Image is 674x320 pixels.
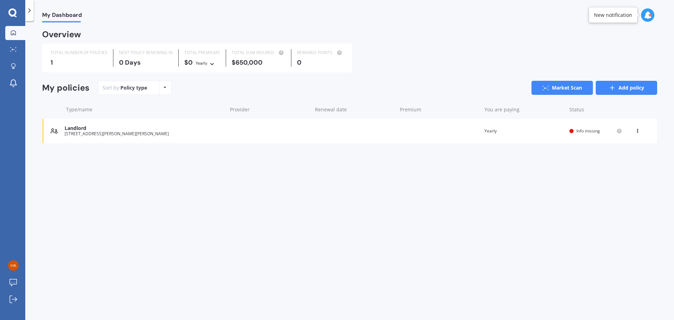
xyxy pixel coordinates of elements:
div: TOTAL PREMIUMS [184,49,220,56]
div: You are paying [484,106,564,113]
img: a727fec7add93e4051c24d3bf49f4633 [8,260,19,271]
div: Status [569,106,622,113]
div: Renewal date [315,106,394,113]
a: Add policy [596,81,657,95]
div: NEXT POLICY RENEWING IN [119,49,173,56]
div: 1 [51,59,107,66]
div: New notification [594,12,632,19]
div: TOTAL NUMBER OF POLICIES [51,49,107,56]
div: REWARDS POINTS [297,49,344,56]
div: $0 [184,59,220,67]
div: Policy type [120,84,147,91]
div: [STREET_ADDRESS][PERSON_NAME][PERSON_NAME] [65,131,224,136]
div: Type/name [66,106,224,113]
div: Overview [42,31,81,38]
div: TOTAL SUM INSURED [232,49,285,56]
img: Landlord [51,128,58,135]
div: Provider [230,106,309,113]
div: Landlord [65,125,224,131]
div: My policies [42,83,90,93]
div: $650,000 [232,59,285,66]
span: My Dashboard [42,12,82,21]
div: Sort by: [103,84,147,91]
span: Info missing [576,128,600,134]
div: Premium [400,106,479,113]
div: 0 Days [119,59,173,66]
div: Yearly [484,128,564,135]
div: Yearly [196,60,207,67]
a: Market Scan [531,81,593,95]
div: 0 [297,59,344,66]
